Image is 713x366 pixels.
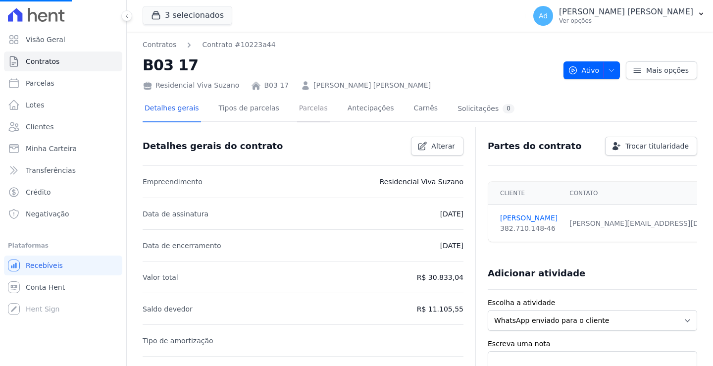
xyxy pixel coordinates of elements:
[625,141,689,151] span: Trocar titularidade
[380,176,463,188] p: Residencial Viva Suzano
[143,303,193,315] p: Saldo devedor
[217,96,281,122] a: Tipos de parcelas
[26,144,77,154] span: Minha Carteira
[456,96,516,122] a: Solicitações0
[8,240,118,252] div: Plataformas
[539,12,548,19] span: Ad
[4,256,122,275] a: Recebíveis
[143,80,239,91] div: Residencial Viva Suzano
[4,95,122,115] a: Lotes
[488,339,697,349] label: Escreva uma nota
[346,96,396,122] a: Antecipações
[143,208,208,220] p: Data de assinatura
[143,140,283,152] h3: Detalhes gerais do contrato
[143,40,556,50] nav: Breadcrumb
[26,56,59,66] span: Contratos
[143,40,176,50] a: Contratos
[4,30,122,50] a: Visão Geral
[4,73,122,93] a: Parcelas
[26,122,53,132] span: Clientes
[26,209,69,219] span: Negativação
[500,223,558,234] div: 382.710.148-46
[202,40,275,50] a: Contrato #10223a44
[264,80,289,91] a: B03 17
[26,261,63,270] span: Recebíveis
[646,65,689,75] span: Mais opções
[143,6,232,25] button: 3 selecionados
[417,271,463,283] p: R$ 30.833,04
[503,104,514,113] div: 0
[4,139,122,158] a: Minha Carteira
[143,54,556,76] h2: B03 17
[563,61,620,79] button: Ativo
[488,140,582,152] h3: Partes do contrato
[488,298,697,308] label: Escolha a atividade
[626,61,697,79] a: Mais opções
[26,35,65,45] span: Visão Geral
[4,160,122,180] a: Transferências
[440,240,463,252] p: [DATE]
[605,137,697,156] a: Trocar titularidade
[411,96,440,122] a: Carnês
[500,213,558,223] a: [PERSON_NAME]
[143,335,213,347] p: Tipo de amortização
[458,104,514,113] div: Solicitações
[26,100,45,110] span: Lotes
[488,182,563,205] th: Cliente
[4,117,122,137] a: Clientes
[525,2,713,30] button: Ad [PERSON_NAME] [PERSON_NAME] Ver opções
[4,182,122,202] a: Crédito
[26,165,76,175] span: Transferências
[568,61,600,79] span: Ativo
[4,52,122,71] a: Contratos
[143,40,276,50] nav: Breadcrumb
[143,271,178,283] p: Valor total
[297,96,330,122] a: Parcelas
[4,204,122,224] a: Negativação
[26,187,51,197] span: Crédito
[559,17,693,25] p: Ver opções
[488,267,585,279] h3: Adicionar atividade
[143,240,221,252] p: Data de encerramento
[417,303,463,315] p: R$ 11.105,55
[4,277,122,297] a: Conta Hent
[559,7,693,17] p: [PERSON_NAME] [PERSON_NAME]
[26,282,65,292] span: Conta Hent
[313,80,431,91] a: [PERSON_NAME] [PERSON_NAME]
[143,176,203,188] p: Empreendimento
[26,78,54,88] span: Parcelas
[411,137,463,156] a: Alterar
[143,96,201,122] a: Detalhes gerais
[431,141,455,151] span: Alterar
[440,208,463,220] p: [DATE]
